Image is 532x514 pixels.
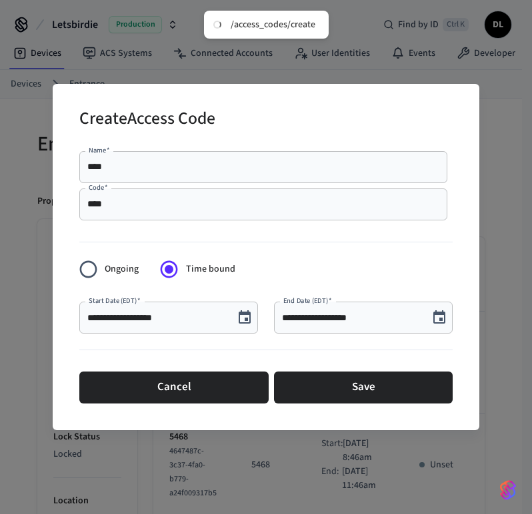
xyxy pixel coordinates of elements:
button: Save [274,372,453,403]
button: Cancel [79,372,269,403]
label: End Date (EDT) [283,296,331,306]
h2: Create Access Code [79,100,215,140]
span: Ongoing [105,262,139,276]
label: Code [89,182,108,192]
button: Choose date, selected date is Aug 27, 2025 [231,304,258,331]
label: Name [89,145,110,155]
div: /access_codes/create [231,19,315,31]
button: Choose date, selected date is Aug 27, 2025 [426,304,453,331]
span: Time bound [186,262,235,276]
img: SeamLogoGradient.69752ec5.svg [500,479,516,501]
label: Start Date (EDT) [89,296,140,306]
